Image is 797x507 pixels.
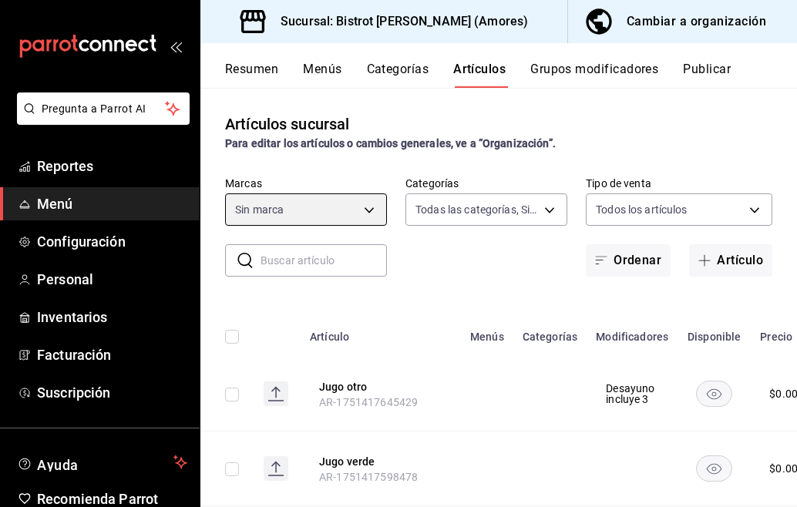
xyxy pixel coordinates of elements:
span: AR-1751417645429 [319,396,418,408]
span: Ayuda [37,453,167,472]
input: Buscar artículo [261,245,387,276]
button: Ordenar [586,244,671,277]
button: availability-product [696,381,732,407]
span: Todas las categorías, Sin categoría [415,202,539,217]
th: Modificadores [587,307,678,357]
span: AR-1751417598478 [319,471,418,483]
span: Desayuno incluye 3 [606,383,658,405]
button: Pregunta a Parrot AI [17,92,190,125]
button: Grupos modificadores [530,62,658,88]
label: Tipo de venta [586,178,772,189]
label: Categorías [405,178,567,189]
h3: Sucursal: Bistrot [PERSON_NAME] (Amores) [268,12,528,31]
button: Artículos [453,62,506,88]
th: Menús [461,307,513,357]
a: Pregunta a Parrot AI [11,112,190,128]
div: navigation tabs [225,62,797,88]
th: Artículo [301,307,461,357]
span: Menú [37,193,187,214]
button: edit-product-location [319,454,442,469]
label: Marcas [225,178,387,189]
span: Inventarios [37,307,187,327]
strong: Para editar los artículos o cambios generales, ve a “Organización”. [225,137,556,149]
button: availability-product [696,455,732,482]
button: Menús [303,62,341,88]
button: Artículo [689,244,772,277]
div: Cambiar a organización [627,11,766,32]
span: Todos los artículos [596,202,688,217]
span: Configuración [37,231,187,252]
span: Suscripción [37,382,187,403]
button: open_drawer_menu [170,40,182,52]
span: Facturación [37,344,187,365]
span: Sin marca [235,202,284,217]
div: Artículos sucursal [225,112,349,136]
th: Categorías [513,307,587,357]
button: Publicar [683,62,731,88]
span: Pregunta a Parrot AI [42,101,166,117]
button: Resumen [225,62,278,88]
button: edit-product-location [319,379,442,395]
th: Disponible [678,307,751,357]
span: Personal [37,269,187,290]
button: Categorías [367,62,429,88]
span: Reportes [37,156,187,176]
